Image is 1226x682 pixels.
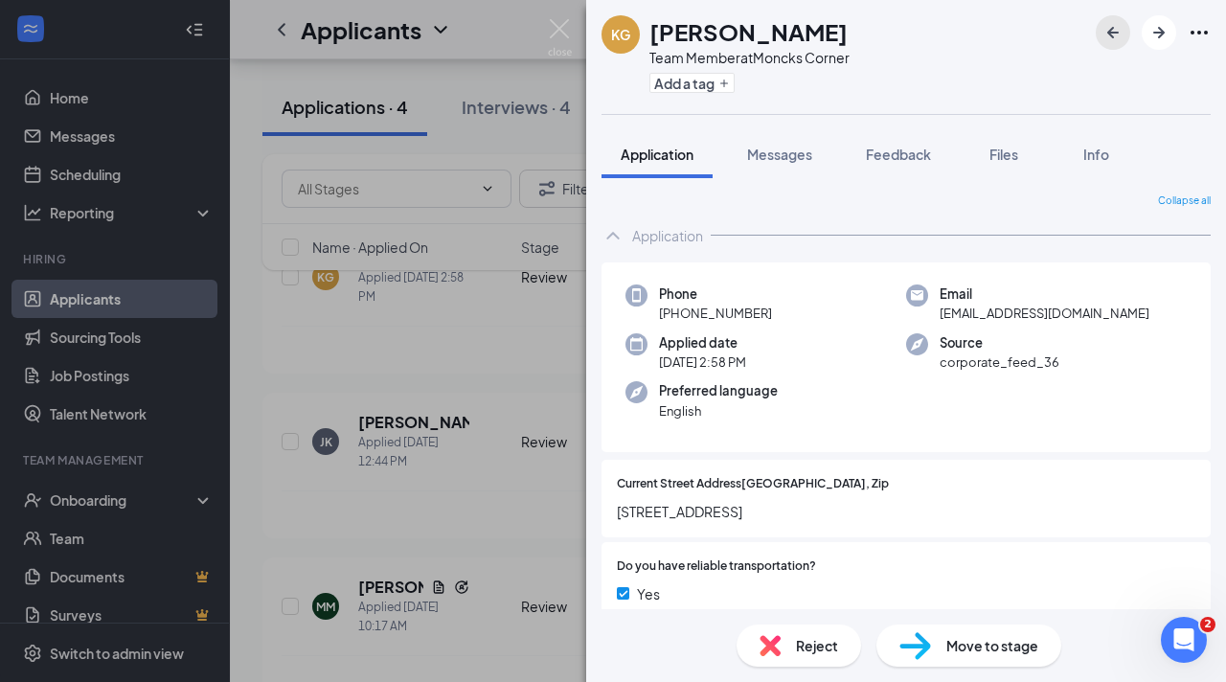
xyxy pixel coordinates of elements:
[1158,193,1211,209] span: Collapse all
[621,146,693,163] span: Application
[602,224,624,247] svg: ChevronUp
[1083,146,1109,163] span: Info
[1161,617,1207,663] iframe: Intercom live chat
[1188,21,1211,44] svg: Ellipses
[1200,617,1215,632] span: 2
[659,352,746,372] span: [DATE] 2:58 PM
[659,284,772,304] span: Phone
[940,304,1149,323] span: [EMAIL_ADDRESS][DOMAIN_NAME]
[659,401,778,421] span: English
[1147,21,1170,44] svg: ArrowRight
[659,381,778,400] span: Preferred language
[659,333,746,352] span: Applied date
[649,48,850,67] div: Team Member at Moncks Corner
[989,146,1018,163] span: Files
[617,501,1195,522] span: [STREET_ADDRESS]
[637,583,660,604] span: Yes
[1096,15,1130,50] button: ArrowLeftNew
[940,284,1149,304] span: Email
[649,15,848,48] h1: [PERSON_NAME]
[617,475,889,493] span: Current Street Address[GEOGRAPHIC_DATA], Zip
[940,352,1059,372] span: corporate_feed_36
[632,226,703,245] div: Application
[946,635,1038,656] span: Move to stage
[617,557,816,576] span: Do you have reliable transportation?
[611,25,630,44] div: KG
[1142,15,1176,50] button: ArrowRight
[718,78,730,89] svg: Plus
[796,635,838,656] span: Reject
[659,304,772,323] span: [PHONE_NUMBER]
[1101,21,1124,44] svg: ArrowLeftNew
[866,146,931,163] span: Feedback
[649,73,735,93] button: PlusAdd a tag
[747,146,812,163] span: Messages
[940,333,1059,352] span: Source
